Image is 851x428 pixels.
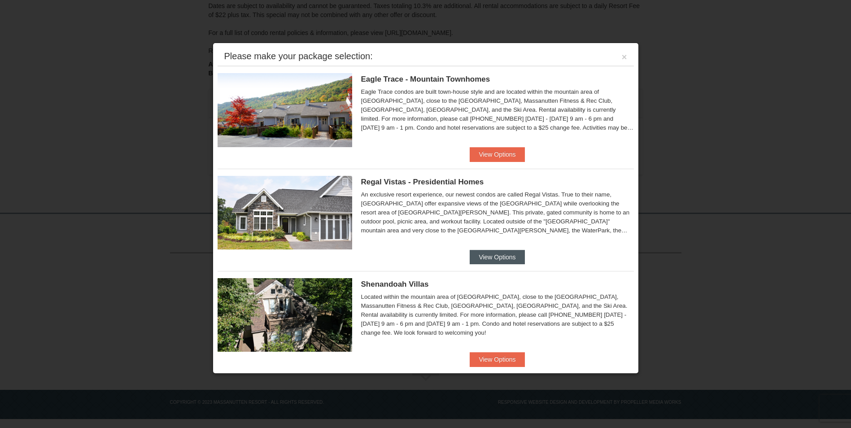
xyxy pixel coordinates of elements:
div: Please make your package selection: [224,52,373,61]
img: 19218991-1-902409a9.jpg [218,176,352,249]
div: Eagle Trace condos are built town-house style and are located within the mountain area of [GEOGRA... [361,87,634,132]
img: 19219019-2-e70bf45f.jpg [218,278,352,352]
span: Regal Vistas - Presidential Homes [361,178,484,186]
img: 19218983-1-9b289e55.jpg [218,73,352,147]
button: View Options [470,147,524,162]
button: × [622,52,627,61]
button: View Options [470,352,524,367]
div: An exclusive resort experience, our newest condos are called Regal Vistas. True to their name, [G... [361,190,634,235]
button: View Options [470,250,524,264]
div: Located within the mountain area of [GEOGRAPHIC_DATA], close to the [GEOGRAPHIC_DATA], Massanutte... [361,293,634,337]
span: Eagle Trace - Mountain Townhomes [361,75,490,83]
span: Shenandoah Villas [361,280,429,288]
